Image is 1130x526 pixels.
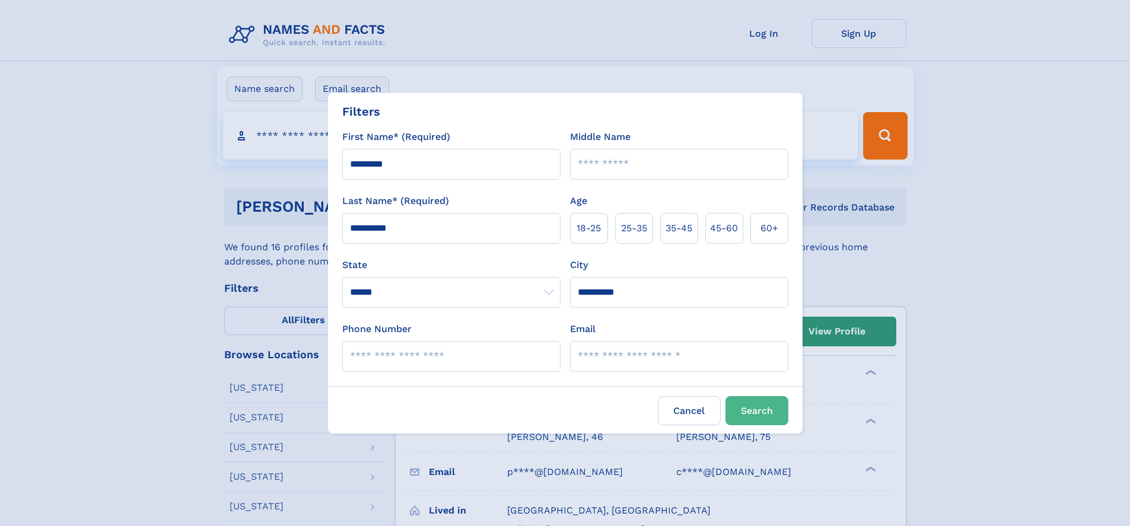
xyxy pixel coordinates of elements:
[342,322,412,336] label: Phone Number
[658,396,721,425] label: Cancel
[710,221,738,235] span: 45‑60
[342,103,380,120] div: Filters
[621,221,647,235] span: 25‑35
[570,258,588,272] label: City
[342,194,449,208] label: Last Name* (Required)
[666,221,692,235] span: 35‑45
[570,322,596,336] label: Email
[725,396,788,425] button: Search
[342,130,450,144] label: First Name* (Required)
[570,194,587,208] label: Age
[577,221,601,235] span: 18‑25
[570,130,631,144] label: Middle Name
[342,258,561,272] label: State
[760,221,778,235] span: 60+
